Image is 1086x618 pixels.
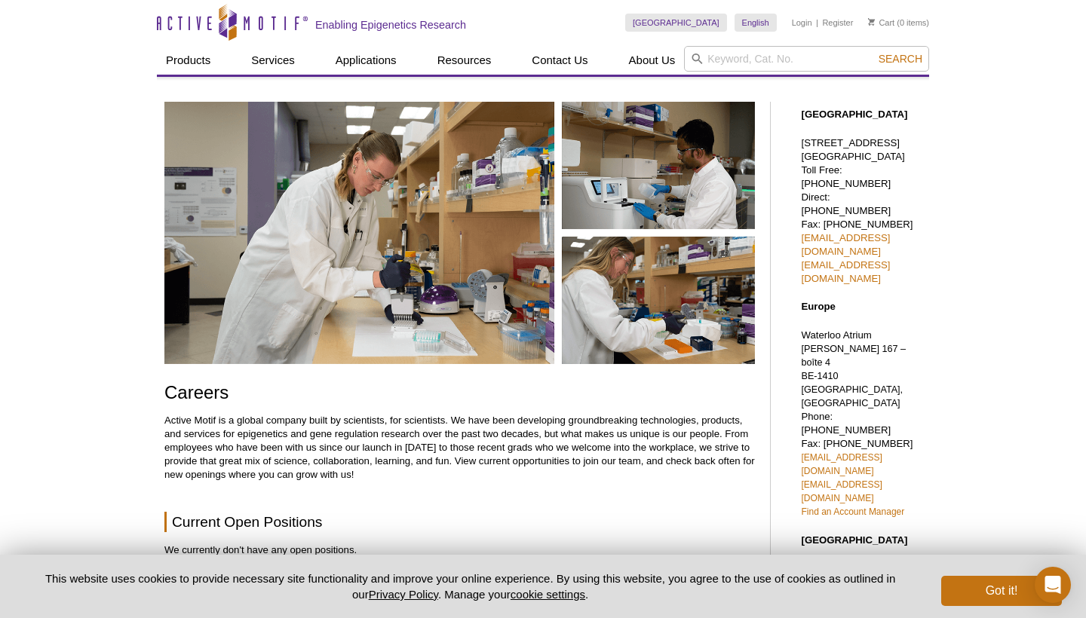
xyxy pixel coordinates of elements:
[369,588,438,601] a: Privacy Policy
[327,46,406,75] a: Applications
[801,479,882,503] a: [EMAIL_ADDRESS][DOMAIN_NAME]
[242,46,304,75] a: Services
[801,259,890,284] a: [EMAIL_ADDRESS][DOMAIN_NAME]
[801,136,922,286] p: [STREET_ADDRESS] [GEOGRAPHIC_DATA] Toll Free: [PHONE_NUMBER] Direct: [PHONE_NUMBER] Fax: [PHONE_N...
[1035,567,1071,603] div: Open Intercom Messenger
[511,588,585,601] button: cookie settings
[164,543,755,557] p: We currently don't have any open positions.
[684,46,929,72] input: Keyword, Cat. No.
[164,512,755,532] h2: Current Open Positions
[801,452,882,476] a: [EMAIL_ADDRESS][DOMAIN_NAME]
[164,414,755,482] p: Active Motif is a global company built by scientists, for scientists. We have been developing gro...
[801,344,906,408] span: [PERSON_NAME] 167 – boîte 4 BE-1410 [GEOGRAPHIC_DATA], [GEOGRAPHIC_DATA]
[801,301,835,312] strong: Europe
[868,17,894,28] a: Cart
[24,571,916,602] p: This website uses cookies to provide necessary site functionality and improve your online experie...
[625,14,727,32] a: [GEOGRAPHIC_DATA]
[868,14,929,32] li: (0 items)
[874,52,927,66] button: Search
[792,17,812,28] a: Login
[941,576,1062,606] button: Got it!
[157,46,219,75] a: Products
[620,46,685,75] a: About Us
[879,53,922,65] span: Search
[816,14,818,32] li: |
[428,46,501,75] a: Resources
[315,18,466,32] h2: Enabling Epigenetics Research
[801,232,890,257] a: [EMAIL_ADDRESS][DOMAIN_NAME]
[822,17,853,28] a: Register
[801,506,904,517] a: Find an Account Manager
[523,46,597,75] a: Contact Us
[164,102,755,364] img: Careers at Active Motif
[735,14,777,32] a: English
[801,534,907,546] strong: [GEOGRAPHIC_DATA]
[868,18,875,26] img: Your Cart
[164,383,755,405] h1: Careers
[801,109,907,120] strong: [GEOGRAPHIC_DATA]
[801,329,922,519] p: Waterloo Atrium Phone: [PHONE_NUMBER] Fax: [PHONE_NUMBER]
